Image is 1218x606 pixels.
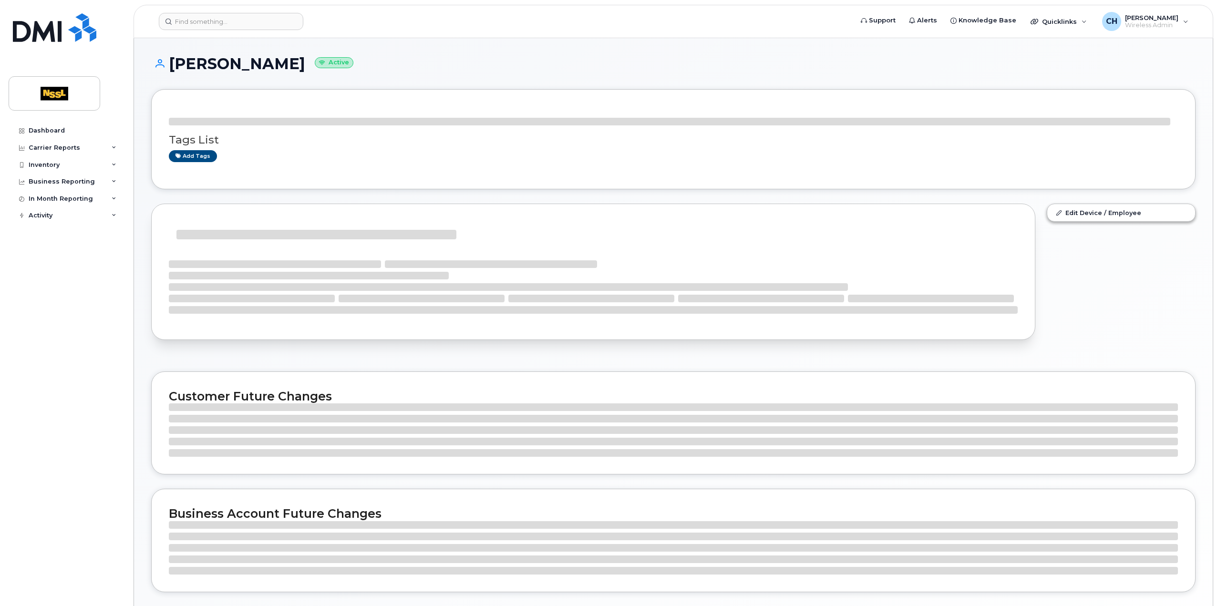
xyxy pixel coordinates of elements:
h1: [PERSON_NAME] [151,55,1196,72]
h3: Tags List [169,134,1178,146]
a: Add tags [169,150,217,162]
h2: Business Account Future Changes [169,506,1178,521]
h2: Customer Future Changes [169,389,1178,403]
a: Edit Device / Employee [1047,204,1195,221]
small: Active [315,57,353,68]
